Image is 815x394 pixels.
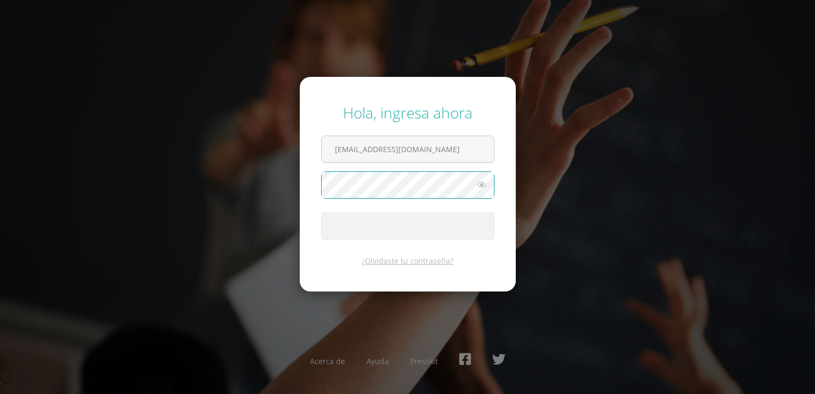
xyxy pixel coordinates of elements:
[366,356,389,366] a: Ayuda
[362,256,453,266] a: ¿Olvidaste tu contraseña?
[410,356,438,366] a: Presskit
[321,103,494,123] div: Hola, ingresa ahora
[321,212,494,240] button: Ingresar
[322,136,494,162] input: Correo electrónico o usuario
[310,356,345,366] a: Acerca de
